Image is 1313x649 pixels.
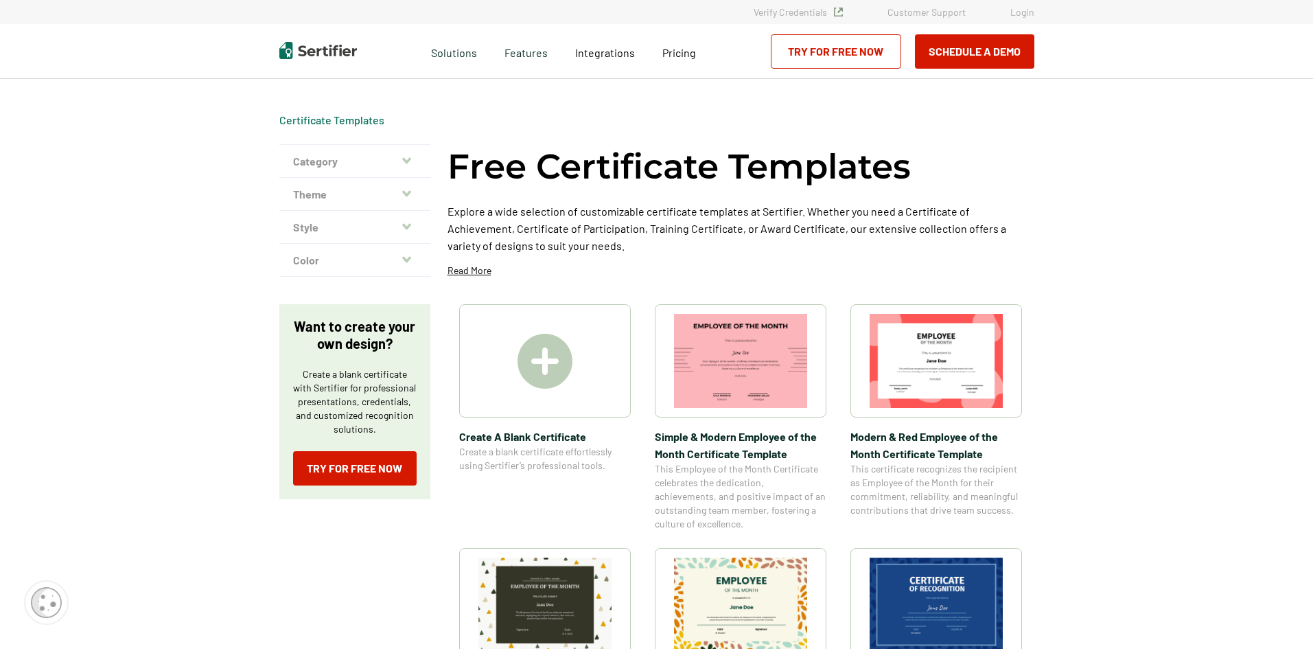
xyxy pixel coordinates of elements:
[655,462,826,531] span: This Employee of the Month Certificate celebrates the dedication, achievements, and positive impa...
[674,314,807,408] img: Simple & Modern Employee of the Month Certificate Template
[504,43,548,60] span: Features
[518,334,572,389] img: Create A Blank Certificate
[850,428,1022,462] span: Modern & Red Employee of the Month Certificate Template
[279,178,430,211] button: Theme
[1244,583,1313,649] iframe: Chat Widget
[459,445,631,472] span: Create a blank certificate effortlessly using Sertifier’s professional tools.
[850,304,1022,531] a: Modern & Red Employee of the Month Certificate TemplateModern & Red Employee of the Month Certifi...
[431,43,477,60] span: Solutions
[448,264,491,277] p: Read More
[575,43,635,60] a: Integrations
[870,314,1003,408] img: Modern & Red Employee of the Month Certificate Template
[448,203,1034,254] p: Explore a wide selection of customizable certificate templates at Sertifier. Whether you need a C...
[293,318,417,352] p: Want to create your own design?
[887,6,966,18] a: Customer Support
[771,34,901,69] a: Try for Free Now
[293,451,417,486] a: Try for Free Now
[1010,6,1034,18] a: Login
[279,211,430,244] button: Style
[459,428,631,445] span: Create A Blank Certificate
[575,46,635,59] span: Integrations
[279,145,430,178] button: Category
[655,428,826,462] span: Simple & Modern Employee of the Month Certificate Template
[662,46,696,59] span: Pricing
[279,113,384,127] div: Breadcrumb
[834,8,843,16] img: Verified
[754,6,843,18] a: Verify Credentials
[448,144,911,189] h1: Free Certificate Templates
[279,113,384,127] span: Certificate Templates
[850,462,1022,517] span: This certificate recognizes the recipient as Employee of the Month for their commitment, reliabil...
[655,304,826,531] a: Simple & Modern Employee of the Month Certificate TemplateSimple & Modern Employee of the Month C...
[915,34,1034,69] button: Schedule a Demo
[31,587,62,618] img: Cookie Popup Icon
[279,42,357,59] img: Sertifier | Digital Credentialing Platform
[279,113,384,126] a: Certificate Templates
[279,244,430,277] button: Color
[662,43,696,60] a: Pricing
[293,367,417,436] p: Create a blank certificate with Sertifier for professional presentations, credentials, and custom...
